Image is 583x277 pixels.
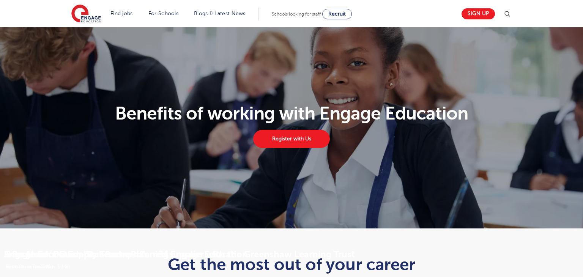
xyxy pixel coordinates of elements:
[148,11,178,16] a: For Schools
[253,130,330,148] a: Register with Us
[110,11,133,16] a: Find jobs
[194,11,246,16] a: Blogs & Latest News
[462,8,495,19] a: Sign up
[67,104,516,123] h1: Benefits of working with Engage Education
[328,11,346,17] span: Recruit
[71,5,101,24] img: Engage Education
[322,9,352,19] a: Recruit
[272,11,321,17] span: Schools looking for staff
